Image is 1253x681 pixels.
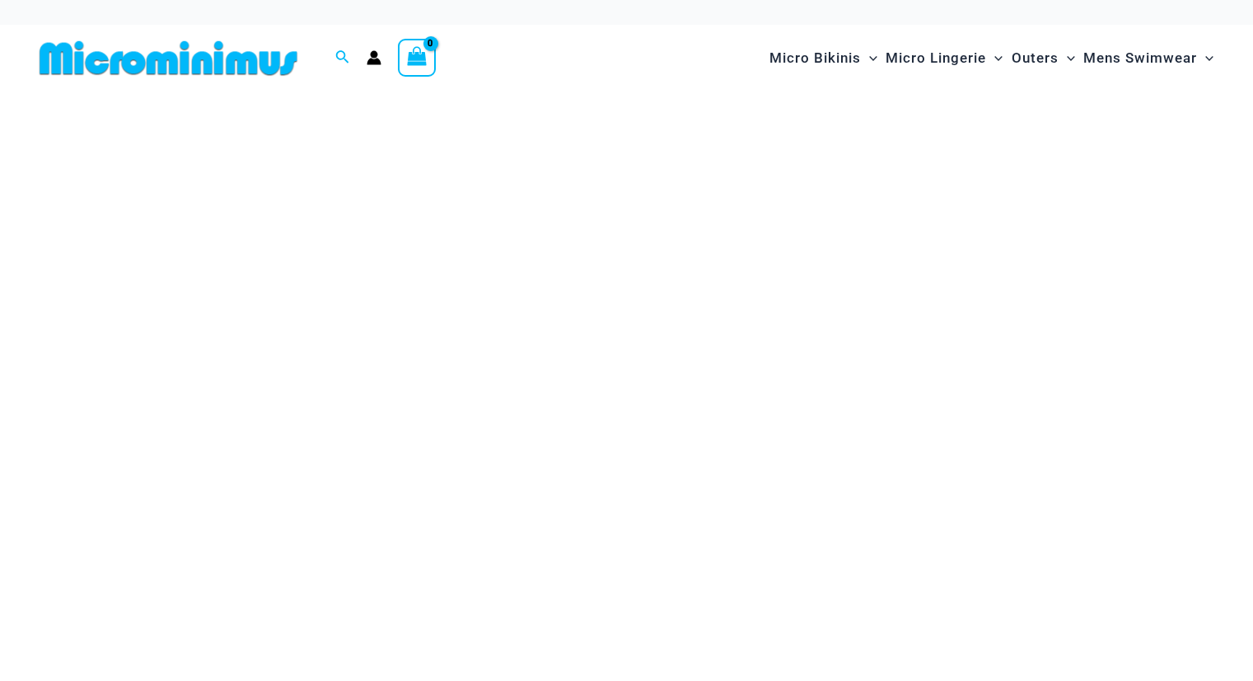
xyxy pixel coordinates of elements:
[763,31,1220,86] nav: Site Navigation
[1197,37,1213,79] span: Menu Toggle
[1059,37,1075,79] span: Menu Toggle
[881,33,1007,83] a: Micro LingerieMenu ToggleMenu Toggle
[986,37,1003,79] span: Menu Toggle
[398,39,436,77] a: View Shopping Cart, empty
[1008,33,1079,83] a: OutersMenu ToggleMenu Toggle
[1083,37,1197,79] span: Mens Swimwear
[367,50,381,65] a: Account icon link
[765,33,881,83] a: Micro BikinisMenu ToggleMenu Toggle
[1012,37,1059,79] span: Outers
[886,37,986,79] span: Micro Lingerie
[769,37,861,79] span: Micro Bikinis
[33,40,304,77] img: MM SHOP LOGO FLAT
[335,48,350,68] a: Search icon link
[861,37,877,79] span: Menu Toggle
[1079,33,1218,83] a: Mens SwimwearMenu ToggleMenu Toggle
